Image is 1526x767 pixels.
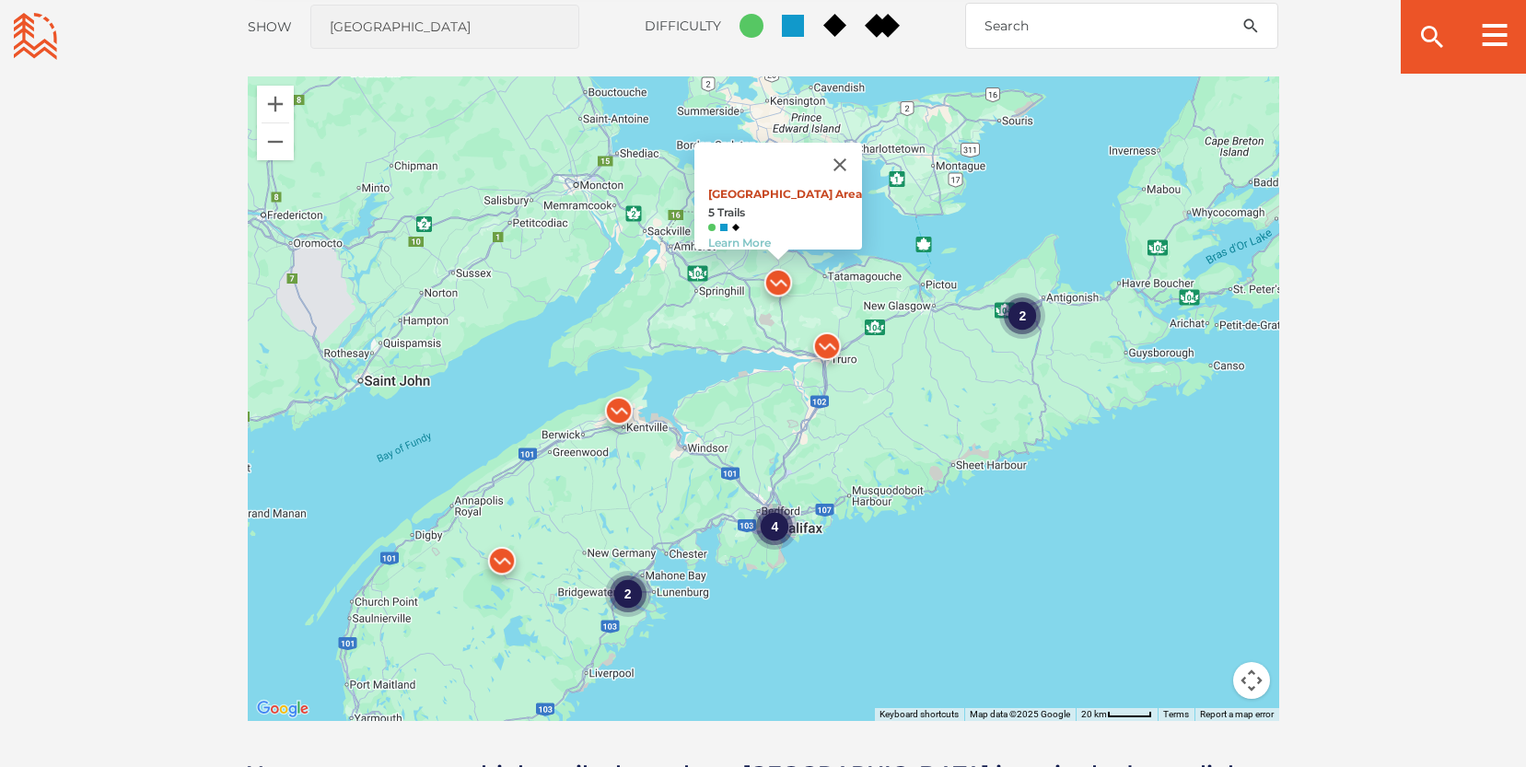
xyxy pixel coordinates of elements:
ion-icon: search [1417,22,1447,52]
button: Keyboard shortcuts [879,708,959,721]
div: 2 [999,293,1045,339]
label: Difficulty [645,17,721,34]
a: Learn More [708,236,771,250]
label: Show [248,18,292,35]
a: Terms (opens in new tab) [1163,709,1189,719]
span: Map data ©2025 Google [970,709,1070,719]
img: Google [252,697,313,721]
a: Report a map error [1200,709,1274,719]
span: 20 km [1081,709,1107,719]
button: Zoom out [257,123,294,160]
img: Black Diamond [732,224,740,231]
img: Blue Square [720,224,728,231]
input: Search [965,3,1278,49]
img: Green Circle [708,224,716,231]
a: Open this area in Google Maps (opens a new window) [252,697,313,721]
div: 2 [604,571,650,617]
strong: 5 Trails [708,205,862,219]
div: 4 [751,504,798,550]
button: Map camera controls [1233,662,1270,699]
button: Map Scale: 20 km per 45 pixels [1076,708,1158,721]
button: search [1223,3,1278,49]
a: [GEOGRAPHIC_DATA] Area [708,187,862,201]
button: Zoom in [257,86,294,122]
button: Close [818,143,862,187]
ion-icon: search [1241,17,1260,35]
